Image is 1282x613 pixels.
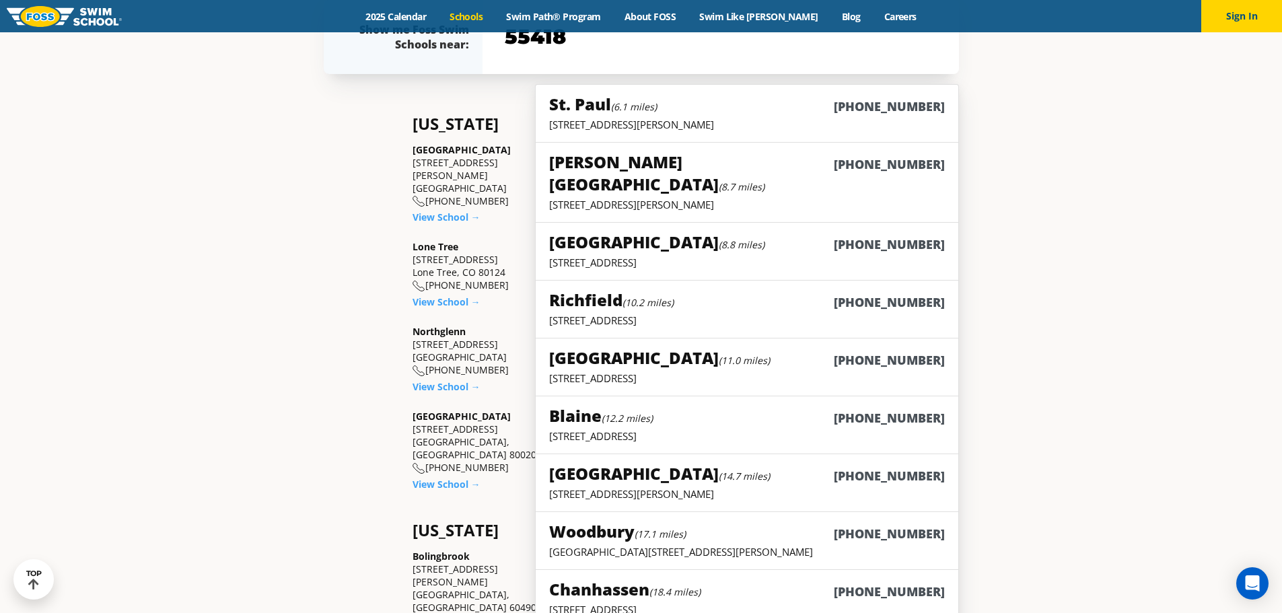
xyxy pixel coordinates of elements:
[719,470,770,482] small: (14.7 miles)
[834,583,945,600] h6: [PHONE_NUMBER]
[719,180,764,193] small: (8.7 miles)
[649,585,701,598] small: (18.4 miles)
[549,314,944,327] p: [STREET_ADDRESS]
[549,231,764,253] h5: [GEOGRAPHIC_DATA]
[535,222,958,281] a: [GEOGRAPHIC_DATA](8.8 miles)[PHONE_NUMBER][STREET_ADDRESS]
[834,236,945,253] h6: [PHONE_NUMBER]
[635,528,686,540] small: (17.1 miles)
[535,454,958,512] a: [GEOGRAPHIC_DATA](14.7 miles)[PHONE_NUMBER][STREET_ADDRESS][PERSON_NAME]
[535,511,958,570] a: Woodbury(17.1 miles)[PHONE_NUMBER][GEOGRAPHIC_DATA][STREET_ADDRESS][PERSON_NAME]
[834,526,945,542] h6: [PHONE_NUMBER]
[549,487,944,501] p: [STREET_ADDRESS][PERSON_NAME]
[834,468,945,484] h6: [PHONE_NUMBER]
[834,156,945,195] h6: [PHONE_NUMBER]
[549,578,701,600] h5: Chanhassen
[549,256,944,269] p: [STREET_ADDRESS]
[535,142,958,223] a: [PERSON_NAME][GEOGRAPHIC_DATA](8.7 miles)[PHONE_NUMBER][STREET_ADDRESS][PERSON_NAME]
[872,10,928,23] a: Careers
[611,100,657,113] small: (6.1 miles)
[688,10,830,23] a: Swim Like [PERSON_NAME]
[535,280,958,338] a: Richfield(10.2 miles)[PHONE_NUMBER][STREET_ADDRESS]
[830,10,872,23] a: Blog
[549,520,686,542] h5: Woodbury
[549,462,770,484] h5: [GEOGRAPHIC_DATA]
[354,10,438,23] a: 2025 Calendar
[1236,567,1269,600] div: Open Intercom Messenger
[834,294,945,311] h6: [PHONE_NUMBER]
[7,6,122,27] img: FOSS Swim School Logo
[549,198,944,211] p: [STREET_ADDRESS][PERSON_NAME]
[535,84,958,143] a: St. Paul(6.1 miles)[PHONE_NUMBER][STREET_ADDRESS][PERSON_NAME]
[351,22,469,52] div: Show me Foss Swim Schools near:
[834,98,945,115] h6: [PHONE_NUMBER]
[602,412,653,425] small: (12.2 miles)
[535,338,958,396] a: [GEOGRAPHIC_DATA](11.0 miles)[PHONE_NUMBER][STREET_ADDRESS]
[495,10,612,23] a: Swim Path® Program
[719,354,770,367] small: (11.0 miles)
[549,371,944,385] p: [STREET_ADDRESS]
[549,404,653,427] h5: Blaine
[549,429,944,443] p: [STREET_ADDRESS]
[549,289,674,311] h5: Richfield
[549,347,770,369] h5: [GEOGRAPHIC_DATA]
[501,17,940,57] input: YOUR ZIP CODE
[549,545,944,558] p: [GEOGRAPHIC_DATA][STREET_ADDRESS][PERSON_NAME]
[622,296,674,309] small: (10.2 miles)
[549,151,833,195] h5: [PERSON_NAME][GEOGRAPHIC_DATA]
[719,238,764,251] small: (8.8 miles)
[438,10,495,23] a: Schools
[612,10,688,23] a: About FOSS
[834,410,945,427] h6: [PHONE_NUMBER]
[26,569,42,590] div: TOP
[549,118,944,131] p: [STREET_ADDRESS][PERSON_NAME]
[535,396,958,454] a: Blaine(12.2 miles)[PHONE_NUMBER][STREET_ADDRESS]
[834,352,945,369] h6: [PHONE_NUMBER]
[549,93,657,115] h5: St. Paul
